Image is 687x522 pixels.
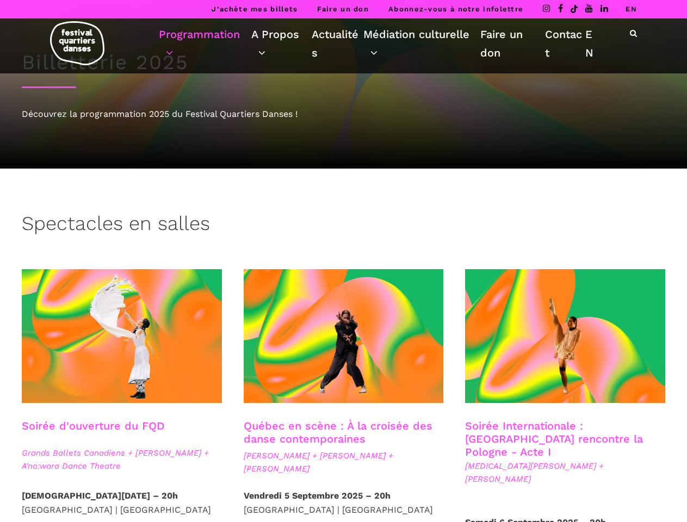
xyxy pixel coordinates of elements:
a: Québec en scène : À la croisée des danse contemporaines [244,419,432,445]
span: Grands Ballets Canadiens + [PERSON_NAME] + A'no:wara Dance Theatre [22,446,222,473]
a: Soirée d'ouverture du FQD [22,419,164,432]
p: [GEOGRAPHIC_DATA] | [GEOGRAPHIC_DATA] [22,489,222,517]
span: [MEDICAL_DATA][PERSON_NAME] + [PERSON_NAME] [465,459,665,486]
a: Faire un don [317,5,369,13]
a: J’achète mes billets [212,5,298,13]
h3: Spectacles en salles [22,212,210,239]
a: Soirée Internationale : [GEOGRAPHIC_DATA] rencontre la Pologne - Acte I [465,419,643,458]
p: [GEOGRAPHIC_DATA] | [GEOGRAPHIC_DATA] [244,489,444,517]
strong: [DEMOGRAPHIC_DATA][DATE] – 20h [22,490,178,501]
div: Découvrez la programmation 2025 du Festival Quartiers Danses ! [22,107,665,121]
span: [PERSON_NAME] + [PERSON_NAME] + [PERSON_NAME] [244,449,444,475]
a: Médiation culturelle [363,25,480,62]
a: EN [585,25,600,62]
a: EN [626,5,637,13]
a: A Propos [251,25,312,62]
strong: Vendredi 5 Septembre 2025 – 20h [244,490,391,501]
a: Abonnez-vous à notre infolettre [388,5,523,13]
a: Programmation [159,25,251,62]
a: Actualités [312,25,363,62]
a: Faire un don [480,25,545,62]
img: logo-fqd-med [50,21,104,65]
a: Contact [545,25,585,62]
